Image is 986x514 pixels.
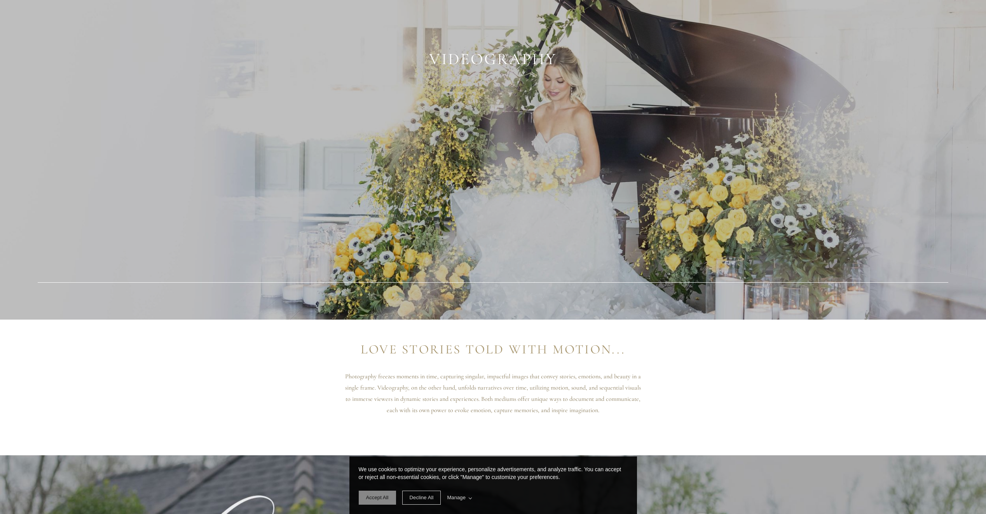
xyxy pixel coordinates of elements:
[366,495,389,500] span: Accept All
[429,50,557,69] span: Videography
[402,491,441,505] span: deny cookie message
[359,491,396,505] span: allow cookie message
[447,494,471,502] span: Manage
[410,495,434,500] span: Decline All
[345,372,642,414] span: Photography freezes moments in time, capturing singular, impactful images that convey stories, em...
[359,466,621,480] span: We use cookies to optimize your experience, personalize advertisements, and analyze traffic. You ...
[343,339,644,360] h1: Love stories told with motion...
[349,456,637,514] div: cookieconsent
